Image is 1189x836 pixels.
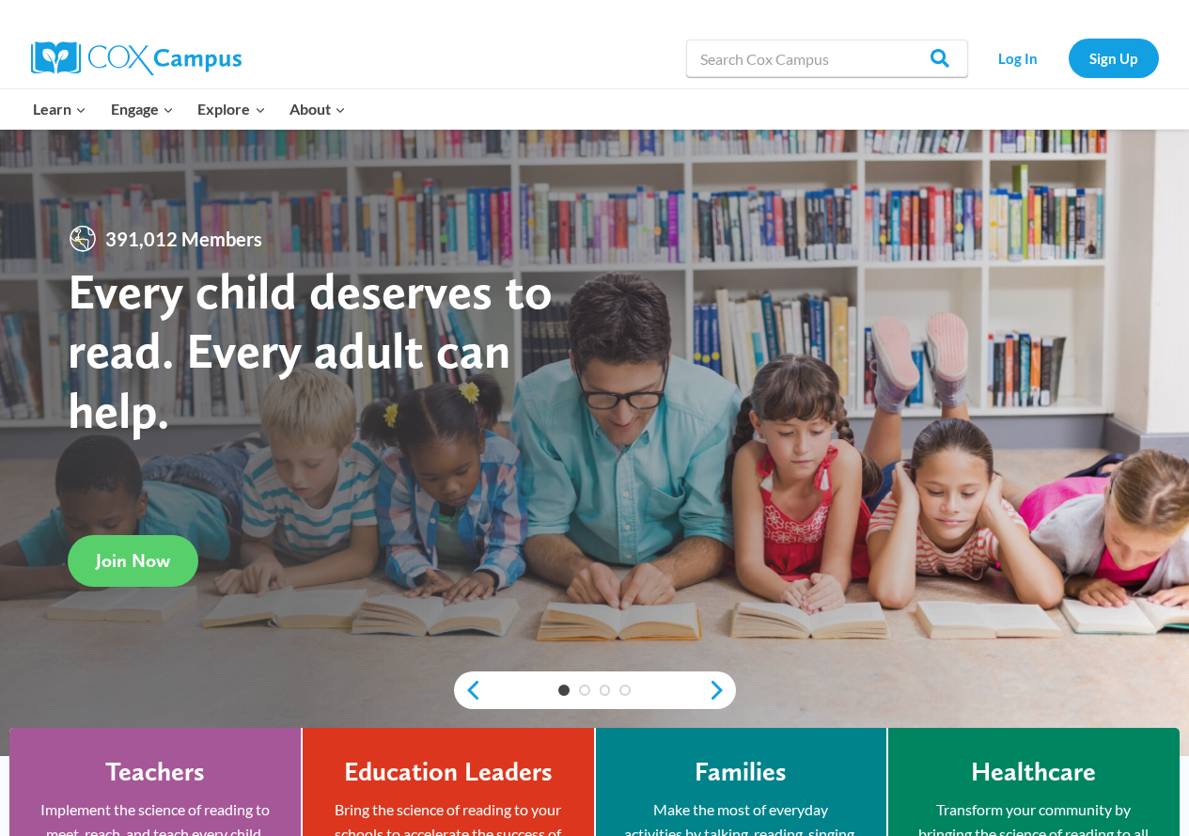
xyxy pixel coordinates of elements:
[619,685,631,696] a: 4
[686,39,968,77] input: Search Cox Campus
[96,549,170,572] span: Join Now
[31,41,242,75] img: Cox Campus
[695,756,787,788] h4: Families
[33,97,86,121] span: Learn
[971,756,1096,788] h4: Healthcare
[558,685,570,696] a: 1
[708,679,736,702] a: next
[1069,39,1159,77] a: Sign Up
[197,97,265,121] span: Explore
[111,97,174,121] span: Engage
[68,260,553,440] strong: Every child deserves to read. Every adult can help.
[579,685,590,696] a: 2
[978,39,1159,77] nav: Secondary Navigation
[454,671,736,709] div: content slider buttons
[289,97,346,121] span: About
[98,224,270,254] span: 391,012 Members
[68,535,198,587] a: Join Now
[600,685,611,696] a: 3
[454,679,482,702] a: previous
[978,39,1059,77] a: Log In
[105,756,205,788] h4: Teachers
[344,756,553,788] h4: Education Leaders
[22,89,358,129] nav: Primary Navigation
